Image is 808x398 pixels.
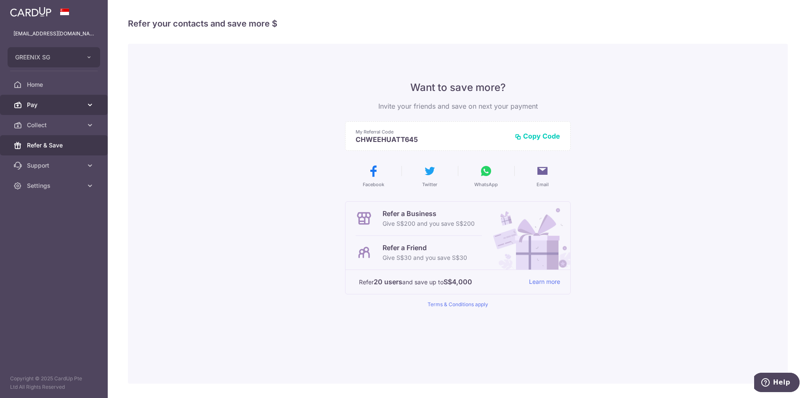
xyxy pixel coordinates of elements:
span: Home [27,80,82,89]
span: GREENIX SG [15,53,77,61]
p: [EMAIL_ADDRESS][DOMAIN_NAME] [13,29,94,38]
span: Email [537,181,549,188]
strong: 20 users [374,277,402,287]
p: Refer a Business [383,208,475,219]
span: Support [27,161,82,170]
p: Invite your friends and save on next your payment [345,101,571,111]
span: Facebook [363,181,384,188]
button: Twitter [405,164,454,188]
span: Settings [27,182,82,190]
button: Facebook [348,164,398,188]
p: Give S$200 and you save S$200 [383,219,475,229]
img: Refer [485,202,570,270]
span: Help [19,6,36,13]
span: Pay [27,101,82,109]
span: Refer & Save [27,141,82,150]
strong: S$4,000 [444,277,472,287]
a: Terms & Conditions apply [428,301,488,307]
button: Copy Code [515,132,560,140]
h4: Refer your contacts and save more $ [128,17,788,30]
iframe: Opens a widget where you can find more information [754,373,800,394]
p: Refer and save up to [359,277,522,287]
button: GREENIX SG [8,47,100,67]
p: Refer a Friend [383,243,467,253]
span: WhatsApp [474,181,498,188]
p: My Referral Code [356,128,508,135]
p: Want to save more? [345,81,571,94]
p: CHWEEHUATT645 [356,135,508,144]
p: Give S$30 and you save S$30 [383,253,467,263]
button: WhatsApp [461,164,511,188]
span: Twitter [422,181,437,188]
img: CardUp [10,7,51,17]
span: Collect [27,121,82,129]
a: Learn more [529,277,560,287]
button: Email [518,164,567,188]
